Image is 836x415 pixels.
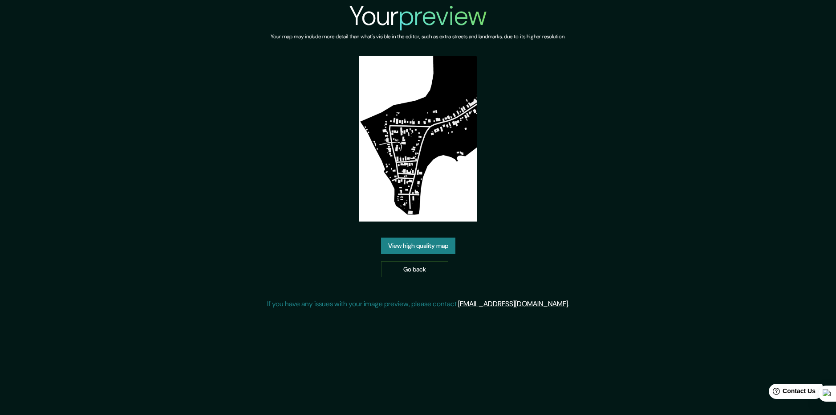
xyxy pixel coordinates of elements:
[359,56,477,222] img: created-map-preview
[458,299,568,308] a: [EMAIL_ADDRESS][DOMAIN_NAME]
[381,261,448,278] a: Go back
[267,299,569,309] p: If you have any issues with your image preview, please contact .
[381,238,455,254] a: View high quality map
[271,32,565,41] h6: Your map may include more detail than what's visible in the editor, such as extra streets and lan...
[757,380,826,405] iframe: Help widget launcher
